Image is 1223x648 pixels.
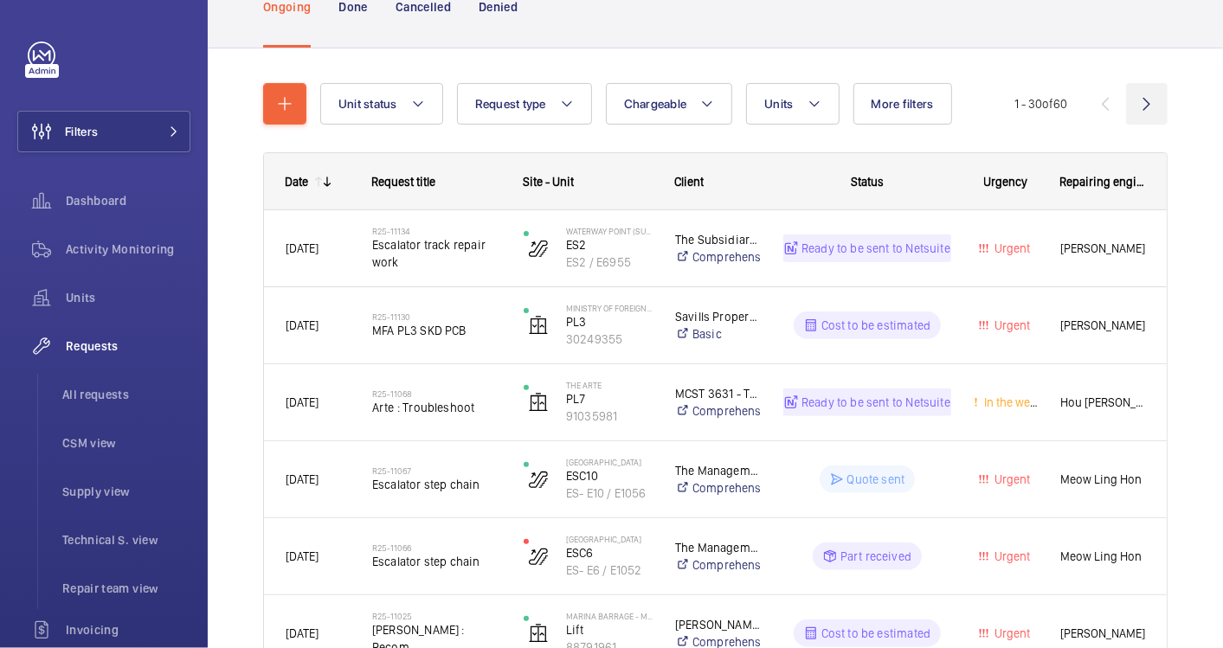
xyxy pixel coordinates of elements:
span: Repairing engineer [1059,175,1148,189]
span: In the week [981,395,1042,409]
span: Chargeable [624,97,687,111]
span: Escalator step chain [372,476,501,493]
img: elevator.svg [528,392,549,413]
span: 1 - 30 60 [1014,98,1067,110]
h2: R25-11130 [372,311,501,322]
span: Units [66,289,190,306]
span: Urgent [992,472,1031,486]
p: Savills Property Management Pte Ltd c/o Ministry of Foreign Affairs [675,308,761,325]
a: Basic [675,325,761,343]
div: Press SPACE to select this row. [264,364,1168,441]
button: Chargeable [606,83,733,125]
span: All requests [62,386,190,403]
button: More filters [853,83,952,125]
p: Ready to be sent to Netsuite [801,240,950,257]
button: Unit status [320,83,443,125]
span: Invoicing [66,621,190,638]
p: Ministry of Foreign Affairs Main Building [566,303,653,313]
p: ES2 / E6955 [566,253,653,271]
span: Request title [371,175,435,189]
p: Ready to be sent to Netsuite [801,394,950,411]
p: Cost to be estimated [821,625,931,642]
span: Unit status [338,97,397,111]
span: Urgent [992,241,1031,255]
p: [PERSON_NAME] Global Engineering Pte Ltd [675,616,761,633]
span: Client [674,175,704,189]
p: [GEOGRAPHIC_DATA] [566,534,653,544]
h2: R25-11025 [372,611,501,621]
span: Activity Monitoring [66,241,190,258]
span: [PERSON_NAME] [1060,239,1147,258]
span: of [1042,97,1053,111]
h2: R25-11066 [372,542,501,553]
p: PL7 [566,390,653,407]
p: Marina Barrage - MB4 [566,611,653,621]
span: Technical S. view [62,531,190,549]
span: Urgent [992,549,1031,563]
span: Filters [65,123,98,140]
h2: R25-11134 [372,226,501,236]
span: Dashboard [66,192,190,209]
p: The Arte [566,380,653,390]
span: Escalator track repair work [372,236,501,271]
span: [DATE] [286,626,319,640]
span: CSM view [62,434,190,452]
p: ES2 [566,236,653,253]
span: [DATE] [286,241,319,255]
button: Request type [457,83,592,125]
span: Hou [PERSON_NAME] [1060,393,1147,412]
p: Waterway Point (Sub MC) [566,226,653,236]
span: Escalator step chain [372,553,501,570]
img: escalator.svg [528,469,549,490]
div: Press SPACE to select this row. [264,518,1168,595]
span: Status [851,175,884,189]
p: ES- E10 / E1056 [566,484,653,502]
span: Units [764,97,793,111]
h2: R25-11068 [372,388,501,399]
a: Comprehensive [675,402,761,420]
img: elevator.svg [528,623,549,644]
span: Arte : Troubleshoot [372,399,501,416]
p: The Management Corporation Strata Title Plan No. 2193 [675,462,761,479]
span: Repair team view [62,580,190,597]
div: Press SPACE to select this row. [264,441,1168,518]
span: Urgency [984,175,1028,189]
p: 91035981 [566,407,653,425]
span: [DATE] [286,395,319,409]
p: ESC10 [566,467,653,484]
span: Request type [475,97,546,111]
span: Urgent [992,626,1031,640]
span: MFA PL3 SKD PCB [372,322,501,339]
p: PL3 [566,313,653,330]
p: Cost to be estimated [821,317,931,334]
span: [DATE] [286,549,319,563]
p: The Subsidiary Management Corporation No. 1 - Strata Title Plan No. 4682 [675,231,761,248]
span: [DATE] [286,472,319,486]
span: [DATE] [286,318,319,332]
div: Press SPACE to select this row. [264,287,1168,364]
p: The Management Corporation Strata Title Plan No. 2193 [675,539,761,556]
a: Comprehensive [675,248,761,266]
img: escalator.svg [528,238,549,259]
div: Date [285,175,308,189]
span: Supply view [62,483,190,500]
span: Requests [66,337,190,355]
a: Comprehensive [675,556,761,574]
p: Quote sent [847,471,905,488]
span: [PERSON_NAME] [1060,624,1147,643]
p: Part received [840,548,911,565]
p: Lift [566,621,653,638]
button: Units [746,83,839,125]
span: Urgent [992,318,1031,332]
p: [GEOGRAPHIC_DATA] [566,457,653,467]
button: Filters [17,111,190,152]
p: MCST 3631 - The Arte [675,385,761,402]
span: More filters [872,97,934,111]
p: ES- E6 / E1052 [566,561,653,579]
span: Meow Ling Hon [1060,547,1147,566]
p: ESC6 [566,544,653,561]
p: 30249355 [566,330,653,348]
span: Site - Unit [523,175,574,189]
span: Meow Ling Hon [1060,470,1147,489]
img: escalator.svg [528,546,549,567]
